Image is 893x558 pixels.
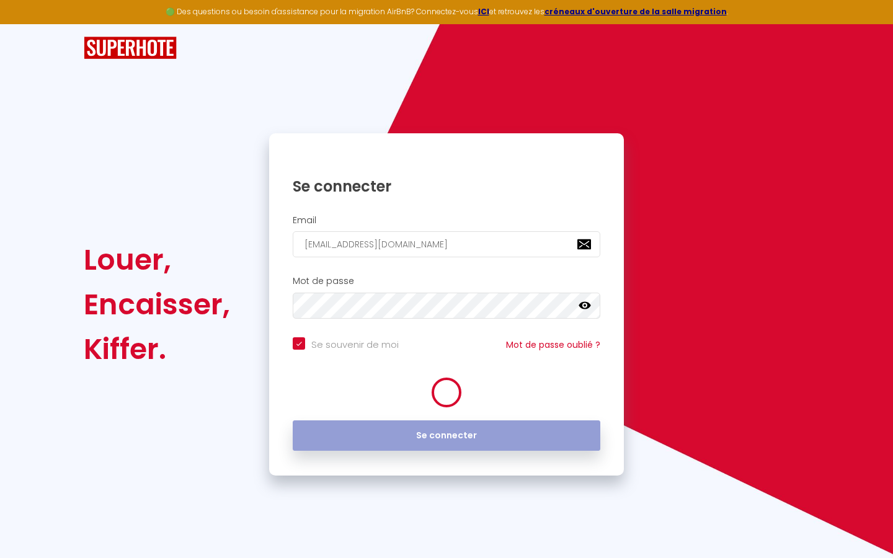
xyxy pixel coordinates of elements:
img: SuperHote logo [84,37,177,60]
a: Mot de passe oublié ? [506,339,600,351]
h2: Mot de passe [293,276,600,286]
a: ICI [478,6,489,17]
a: créneaux d'ouverture de la salle migration [544,6,727,17]
button: Ouvrir le widget de chat LiveChat [10,5,47,42]
h2: Email [293,215,600,226]
button: Se connecter [293,420,600,451]
input: Ton Email [293,231,600,257]
div: Encaisser, [84,282,230,327]
div: Kiffer. [84,327,230,371]
h1: Se connecter [293,177,600,196]
div: Louer, [84,237,230,282]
